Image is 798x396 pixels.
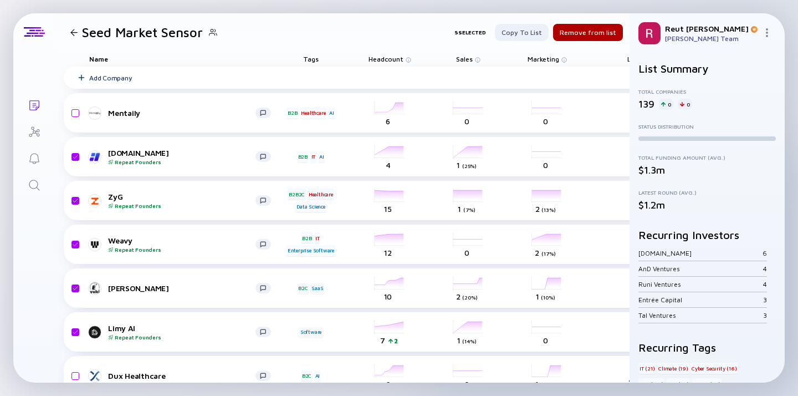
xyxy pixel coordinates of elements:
div: Limy AI [108,323,255,341]
div: B2B2C [288,189,306,200]
img: Menu [763,28,771,37]
div: $4m, [DATE] [611,247,683,254]
div: [DOMAIN_NAME] [108,148,255,165]
div: Climate (19) [657,363,689,374]
div: Add Company [89,74,132,82]
div: Mentaily [108,108,255,118]
div: IT [314,232,321,243]
div: AI [328,108,335,119]
span: Marketing [528,55,559,63]
a: [DOMAIN_NAME]Repeat Founders [89,148,280,165]
div: $3m, [DATE] [611,115,683,123]
div: [DATE] [611,334,683,342]
div: Data Science [295,201,326,212]
button: Copy to list [495,24,549,41]
div: Software [299,327,323,338]
div: B2B [287,108,298,119]
div: B2B (106) [638,378,664,389]
div: Latest Round (Avg.) [638,189,776,196]
div: Weavy [108,236,255,253]
div: Tal Ventures [638,311,763,319]
div: Pre-Seed [611,323,683,342]
span: Headcount [369,55,403,63]
div: [PERSON_NAME] Team [665,34,758,43]
div: Total Companies [638,88,776,95]
div: Pre-Seed [611,367,683,385]
div: Seed [611,148,683,166]
div: Dux Healthcare [108,371,255,380]
h2: Recurring Tags [638,341,776,354]
div: Repeat Founders [108,202,255,209]
div: 3 [763,296,767,304]
div: B2C [297,283,309,294]
div: Repeat Founders [108,246,255,253]
div: Total Funding Amount (Avg.) [638,154,776,161]
div: Runi Ventures [638,280,763,288]
div: $165k, [DATE] [611,378,683,385]
div: SaaS [310,283,324,294]
a: Investor Map [13,118,55,144]
div: Seed [611,279,683,298]
div: 139 [638,98,654,110]
div: Healthcare [308,189,334,200]
button: Remove from list [553,24,623,41]
div: Seed [611,191,683,210]
a: Lists [13,91,55,118]
h2: Recurring Investors [638,229,776,241]
div: Seed [611,235,683,254]
div: 3 [763,311,767,319]
div: [DOMAIN_NAME] [638,249,763,257]
div: AnD Ventures [638,265,763,273]
div: [PERSON_NAME] [108,283,255,293]
div: Repeat Founders [108,159,255,165]
div: Status Distribution [638,123,776,130]
div: Repeat Founders [108,334,255,341]
div: Healthcare [300,108,326,119]
span: Sales [456,55,473,63]
a: ZyGRepeat Founders [89,192,280,209]
div: $1.3m [638,164,776,176]
div: B2B [297,151,309,163]
div: $1.2m [638,199,776,211]
img: Reut Profile Picture [638,22,661,44]
div: Name [80,51,280,67]
div: B2B [301,232,313,243]
div: B2C (27) [666,378,690,389]
div: Cyber Security (16) [690,363,738,374]
div: IT [310,151,317,163]
div: 6 [763,249,767,257]
a: WeavyRepeat Founders [89,236,280,253]
div: 5 selected [454,24,486,41]
h2: List Summary [638,62,776,75]
span: Last Funding [627,55,667,63]
div: 0 [659,99,673,110]
div: B2B2C (16) [692,378,722,389]
div: 0 [678,99,692,110]
div: Tags [280,51,342,67]
div: AI [318,151,325,163]
div: Enterprise Software [287,245,335,256]
div: $1m, [DATE] [611,159,683,166]
a: Search [13,171,55,197]
div: Entrée Capital [638,296,763,304]
h1: Seed Market Sensor [82,24,203,40]
div: 4 [763,280,767,288]
div: ZyG [108,192,255,209]
a: Reminders [13,144,55,171]
div: IT (21) [638,363,656,374]
div: 4 [763,265,767,273]
div: Reut [PERSON_NAME] [665,24,758,33]
a: Limy AIRepeat Founders [89,323,280,341]
a: Mentaily [89,106,280,120]
div: AI [314,370,321,382]
div: B2C [301,370,313,382]
div: [DATE] [611,203,683,210]
div: Seed [611,104,683,123]
a: Dux Healthcare [89,369,280,383]
div: [DATE] [611,291,683,298]
a: [PERSON_NAME] [89,282,280,295]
